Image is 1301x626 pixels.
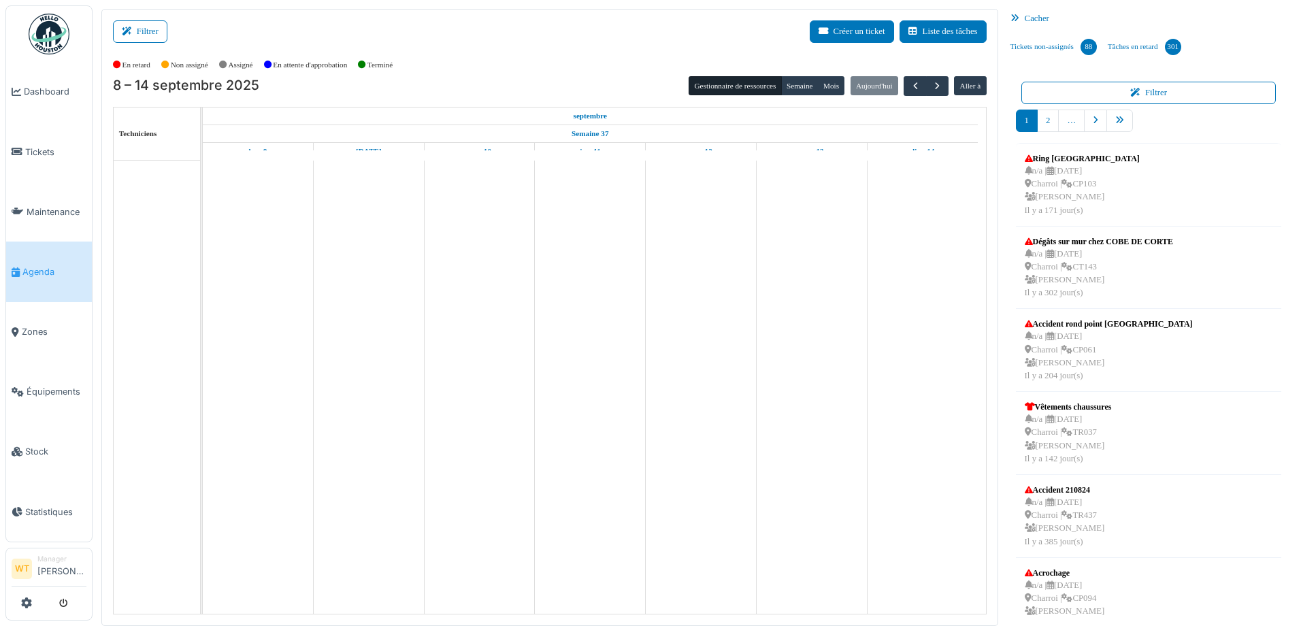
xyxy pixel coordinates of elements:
[1025,484,1105,496] div: Accident 210824
[119,129,157,137] span: Techniciens
[1021,232,1176,303] a: Dégâts sur mur chez COBE DE CORTE n/a |[DATE] Charroi |CT143 [PERSON_NAME]Il y a 302 jour(s)
[570,108,611,125] a: 8 septembre 2025
[273,59,347,71] label: En attente d'approbation
[113,78,259,94] h2: 8 – 14 septembre 2025
[6,242,92,301] a: Agenda
[171,59,208,71] label: Non assigné
[907,143,938,160] a: 14 septembre 2025
[1025,165,1140,217] div: n/a | [DATE] Charroi | CP103 [PERSON_NAME] Il y a 171 jour(s)
[27,385,86,398] span: Équipements
[25,445,86,458] span: Stock
[27,205,86,218] span: Maintenance
[1037,110,1059,132] a: 2
[1025,152,1140,165] div: Ring [GEOGRAPHIC_DATA]
[818,76,845,95] button: Mois
[113,20,167,43] button: Filtrer
[1025,567,1105,579] div: Acrochage
[904,76,926,96] button: Précédent
[352,143,385,160] a: 9 septembre 2025
[367,59,393,71] label: Terminé
[926,76,949,96] button: Suivant
[246,143,271,160] a: 8 septembre 2025
[6,122,92,182] a: Tickets
[1025,248,1173,300] div: n/a | [DATE] Charroi | CT143 [PERSON_NAME] Il y a 302 jour(s)
[1021,149,1143,220] a: Ring [GEOGRAPHIC_DATA] n/a |[DATE] Charroi |CP103 [PERSON_NAME]Il y a 171 jour(s)
[24,85,86,98] span: Dashboard
[1058,110,1085,132] a: …
[12,559,32,579] li: WT
[22,265,86,278] span: Agenda
[900,20,987,43] button: Liste des tâches
[25,146,86,159] span: Tickets
[6,62,92,122] a: Dashboard
[12,554,86,587] a: WT Manager[PERSON_NAME]
[25,506,86,518] span: Statistiques
[1102,29,1187,65] a: Tâches en retard
[6,422,92,482] a: Stock
[796,143,827,160] a: 13 septembre 2025
[954,76,986,95] button: Aller à
[686,143,716,160] a: 12 septembre 2025
[37,554,86,564] div: Manager
[1025,318,1193,330] div: Accident rond point [GEOGRAPHIC_DATA]
[6,302,92,362] a: Zones
[1021,314,1196,386] a: Accident rond point [GEOGRAPHIC_DATA] n/a |[DATE] Charroi |CP061 [PERSON_NAME]Il y a 204 jour(s)
[1025,235,1173,248] div: Dégâts sur mur chez COBE DE CORTE
[781,76,819,95] button: Semaine
[1021,82,1277,104] button: Filtrer
[1016,110,1038,132] a: 1
[1021,480,1108,552] a: Accident 210824 n/a |[DATE] Charroi |TR437 [PERSON_NAME]Il y a 385 jour(s)
[1025,413,1112,465] div: n/a | [DATE] Charroi | TR037 [PERSON_NAME] Il y a 142 jour(s)
[22,325,86,338] span: Zones
[1081,39,1097,55] div: 88
[122,59,150,71] label: En retard
[1025,496,1105,548] div: n/a | [DATE] Charroi | TR437 [PERSON_NAME] Il y a 385 jour(s)
[1025,401,1112,413] div: Vêtements chaussures
[229,59,253,71] label: Assigné
[6,362,92,422] a: Équipements
[810,20,894,43] button: Créer un ticket
[1021,397,1115,469] a: Vêtements chaussures n/a |[DATE] Charroi |TR037 [PERSON_NAME]Il y a 142 jour(s)
[37,554,86,583] li: [PERSON_NAME]
[851,76,898,95] button: Aujourd'hui
[1005,29,1102,65] a: Tickets non-assignés
[464,143,495,160] a: 10 septembre 2025
[689,76,781,95] button: Gestionnaire de ressources
[29,14,69,54] img: Badge_color-CXgf-gQk.svg
[6,482,92,542] a: Statistiques
[6,182,92,242] a: Maintenance
[576,143,604,160] a: 11 septembre 2025
[1005,9,1293,29] div: Cacher
[568,125,612,142] a: Semaine 37
[1016,110,1282,143] nav: pager
[1025,330,1193,382] div: n/a | [DATE] Charroi | CP061 [PERSON_NAME] Il y a 204 jour(s)
[1165,39,1181,55] div: 301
